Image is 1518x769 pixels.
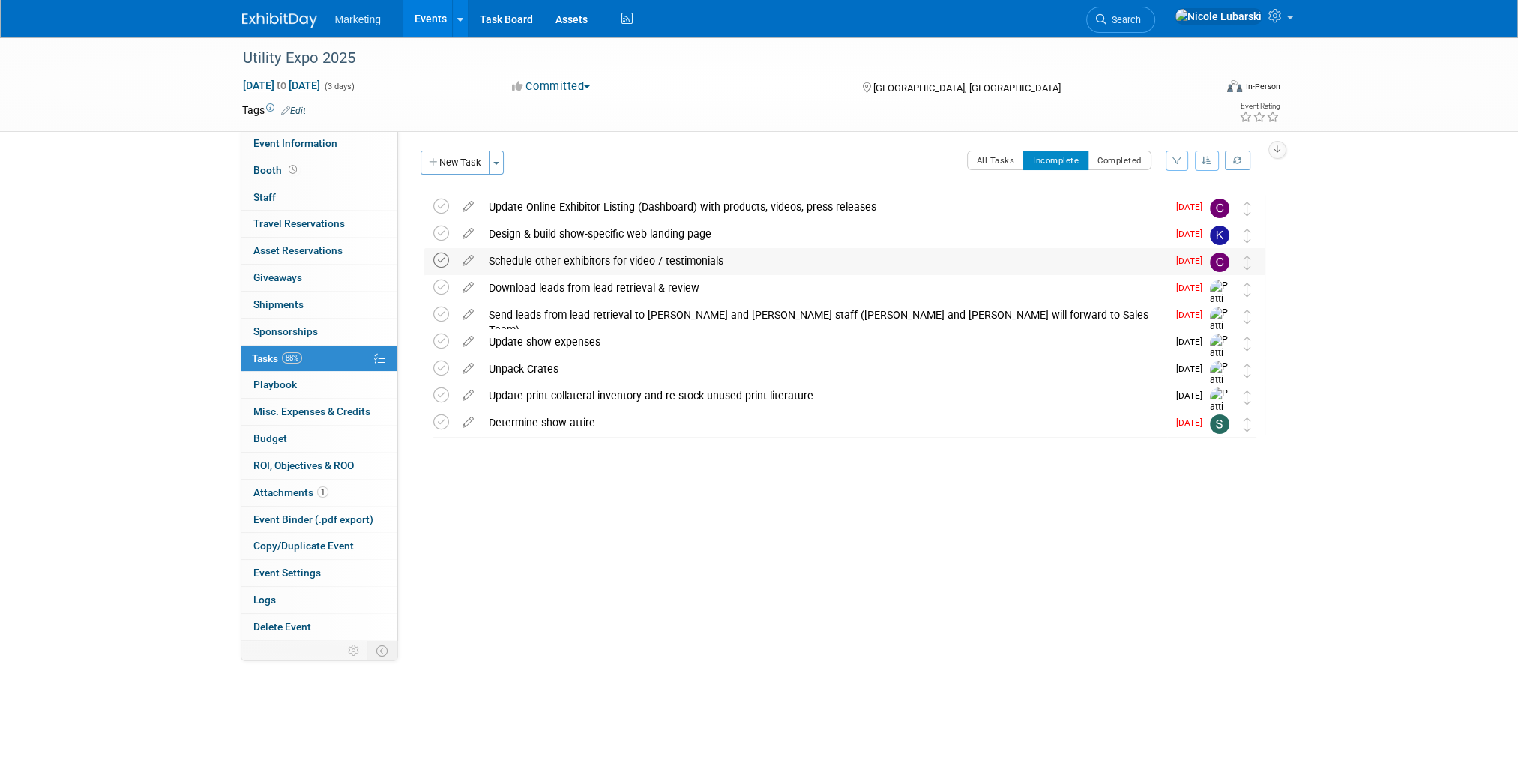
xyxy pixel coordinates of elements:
[253,298,304,310] span: Shipments
[1210,199,1229,218] img: Chris Sloan
[1176,283,1210,293] span: [DATE]
[455,416,481,429] a: edit
[241,426,397,452] a: Budget
[241,399,397,425] a: Misc. Expenses & Credits
[481,275,1167,301] div: Download leads from lead retrieval & review
[481,302,1167,343] div: Send leads from lead retrieval to [PERSON_NAME] and [PERSON_NAME] staff ([PERSON_NAME] and [PERSO...
[455,389,481,402] a: edit
[241,157,397,184] a: Booth
[241,292,397,318] a: Shipments
[241,453,397,479] a: ROI, Objectives & ROO
[253,486,328,498] span: Attachments
[1176,202,1210,212] span: [DATE]
[241,480,397,506] a: Attachments1
[253,621,311,633] span: Delete Event
[481,356,1167,382] div: Unpack Crates
[1210,253,1229,272] img: Chris Sloan
[253,325,318,337] span: Sponsorships
[241,587,397,613] a: Logs
[253,164,300,176] span: Booth
[253,459,354,471] span: ROI, Objectives & ROO
[253,271,302,283] span: Giveaways
[367,641,397,660] td: Toggle Event Tabs
[241,507,397,533] a: Event Binder (.pdf export)
[286,164,300,175] span: Booth not reserved yet
[1244,337,1251,351] i: Move task
[241,319,397,345] a: Sponsorships
[481,329,1167,355] div: Update show expenses
[241,265,397,291] a: Giveaways
[455,308,481,322] a: edit
[241,211,397,237] a: Travel Reservations
[1210,226,1229,245] img: Katie Hein
[253,432,287,444] span: Budget
[253,594,276,606] span: Logs
[1086,7,1155,33] a: Search
[253,244,343,256] span: Asset Reservations
[455,254,481,268] a: edit
[1176,310,1210,320] span: [DATE]
[1227,80,1242,92] img: Format-Inperson.png
[242,79,321,92] span: [DATE] [DATE]
[253,191,276,203] span: Staff
[253,513,373,525] span: Event Binder (.pdf export)
[274,79,289,91] span: to
[1210,307,1232,360] img: Patti Baxter
[1023,151,1088,170] button: Incomplete
[241,533,397,559] a: Copy/Duplicate Event
[1176,417,1210,428] span: [DATE]
[241,238,397,264] a: Asset Reservations
[1210,334,1232,387] img: Patti Baxter
[323,82,355,91] span: (3 days)
[967,151,1025,170] button: All Tasks
[421,151,490,175] button: New Task
[253,567,321,579] span: Event Settings
[1210,361,1232,414] img: Patti Baxter
[1210,280,1232,333] img: Patti Baxter
[1238,103,1279,110] div: Event Rating
[282,352,302,364] span: 88%
[507,79,596,94] button: Committed
[238,45,1192,72] div: Utility Expo 2025
[481,194,1167,220] div: Update Online Exhibitor Listing (Dashboard) with products, videos, press releases
[341,641,367,660] td: Personalize Event Tab Strip
[1088,151,1151,170] button: Completed
[1176,364,1210,374] span: [DATE]
[241,184,397,211] a: Staff
[455,227,481,241] a: edit
[253,540,354,552] span: Copy/Duplicate Event
[241,130,397,157] a: Event Information
[1175,8,1262,25] img: Nicole Lubarski
[1244,310,1251,324] i: Move task
[253,405,370,417] span: Misc. Expenses & Credits
[455,281,481,295] a: edit
[252,352,302,364] span: Tasks
[281,106,306,116] a: Edit
[1244,283,1251,297] i: Move task
[253,137,337,149] span: Event Information
[253,379,297,390] span: Playbook
[1244,364,1251,378] i: Move task
[242,13,317,28] img: ExhibitDay
[481,410,1167,435] div: Determine show attire
[241,372,397,398] a: Playbook
[1210,387,1232,441] img: Patti Baxter
[1176,390,1210,401] span: [DATE]
[1244,390,1251,405] i: Move task
[1244,202,1251,216] i: Move task
[317,486,328,498] span: 1
[481,383,1167,408] div: Update print collateral inventory and re-stock unused print literature
[1225,151,1250,170] a: Refresh
[241,560,397,586] a: Event Settings
[1244,256,1251,270] i: Move task
[242,103,306,118] td: Tags
[455,335,481,349] a: edit
[241,346,397,372] a: Tasks88%
[455,200,481,214] a: edit
[241,614,397,640] a: Delete Event
[1126,78,1280,100] div: Event Format
[253,217,345,229] span: Travel Reservations
[481,248,1167,274] div: Schedule other exhibitors for video / testimonials
[455,362,481,376] a: edit
[1176,337,1210,347] span: [DATE]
